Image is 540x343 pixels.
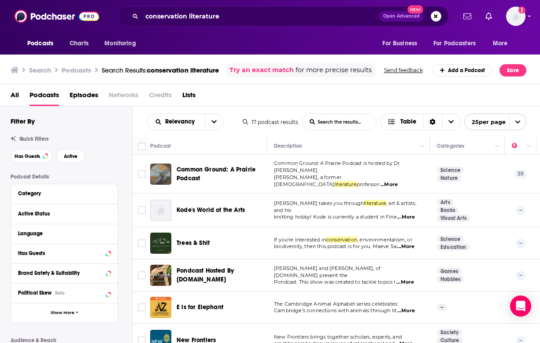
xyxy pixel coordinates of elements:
span: Toggle select row [138,239,146,247]
span: literature [334,181,357,187]
div: Description [274,141,302,151]
button: Active [56,149,85,163]
span: [PERSON_NAME], a former [DEMOGRAPHIC_DATA] [274,174,341,187]
button: open menu [464,113,526,130]
a: All [11,88,19,106]
span: ...More [397,307,415,314]
span: Political Skew [18,290,52,296]
span: , environmentalism, or [357,237,412,243]
span: knitting hobby! Kode is currently a student in Fine [274,214,397,220]
span: biodiversity, then this podcast is for you. Maeve Sa [274,243,396,249]
button: Choose View [380,113,461,130]
span: professor [357,181,380,187]
a: Charts [64,35,94,52]
span: Toggle select row [138,271,146,279]
a: Show notifications dropdown [460,9,475,24]
p: -- [516,206,525,215]
p: -- [516,271,525,280]
span: Relevancy [165,119,198,125]
div: Power Score [512,141,524,151]
a: Add a Podcast [433,64,493,77]
div: Search Results: [102,66,219,74]
a: Education [437,244,470,251]
a: Try an exact match [229,65,294,75]
div: Podcast [150,141,171,151]
button: Has Guests [11,149,53,163]
span: Podcasts [30,88,59,106]
a: Society [437,329,462,336]
a: Common Ground: A Prairie Podcast [177,165,264,183]
button: open menu [147,119,205,125]
span: Table [400,119,416,125]
span: ...More [380,181,398,188]
span: If you're interested in [274,237,326,243]
button: Language [18,228,111,239]
img: Trees & Shit [150,233,171,254]
img: Pondcast Hosted By theturtleroom.com [150,265,171,286]
h3: Podcasts [62,66,91,74]
a: Show notifications dropdown [482,9,496,24]
span: Toggle select row [138,206,146,214]
div: Has Guests [18,250,103,256]
span: Kode's World of the Arts [177,206,245,214]
button: Active Status [18,208,111,219]
span: conservation literature [147,66,219,74]
span: Quick Filters [19,136,48,142]
a: Visual Arts [437,215,470,222]
span: Has Guests [15,154,40,159]
button: Send feedback [381,66,425,74]
button: open menu [98,35,147,52]
a: Arts [437,199,454,206]
button: Brand Safety & Suitability [18,267,111,278]
input: Search podcasts, credits, & more... [142,9,379,23]
div: Active Status [18,211,105,217]
img: Kode's World of the Arts [150,200,171,221]
span: Pondcast Hosted By [DOMAIN_NAME] [177,267,234,283]
span: Common Ground: A Prairie Podcast [177,166,255,182]
button: open menu [376,35,428,52]
div: Brand Safety & Suitability [18,270,103,276]
h3: Search [29,66,51,74]
button: Open AdvancedNew [379,11,424,22]
button: open menu [487,35,519,52]
p: -- [516,239,525,248]
a: Books [437,207,459,214]
a: Search Results:conservation literature [102,66,219,74]
a: Science [437,167,464,174]
span: [PERSON_NAME] and [PERSON_NAME], of [DOMAIN_NAME] present the [274,265,381,278]
button: Category [18,188,111,199]
a: Games [437,268,462,275]
span: [PERSON_NAME] takes you through [274,200,364,206]
span: Logged in as ereardon [506,7,525,26]
span: Common Ground: A Prairie Podcast is hosted by Dr. [PERSON_NAME] [274,160,400,173]
span: Show More [51,310,74,315]
a: Episodes [70,88,98,106]
span: Active [64,154,78,159]
h2: Filter By [11,117,35,125]
a: Hobbies [437,276,464,283]
button: Column Actions [492,141,503,152]
p: Podcast Details [11,174,118,180]
button: Show More [11,303,118,323]
img: User Profile [506,7,525,26]
a: Nature [437,175,461,182]
a: Common Ground: A Prairie Podcast [150,164,171,185]
span: More [493,37,508,50]
span: For Business [382,37,417,50]
span: conservation [326,237,357,243]
span: literature [364,200,386,206]
a: Lists [182,88,196,106]
button: Show profile menu [506,7,525,26]
span: Trees & Shit [177,239,210,247]
div: Categories [437,141,464,151]
a: Science [437,236,464,243]
span: New [407,5,423,14]
span: 25 per page [465,115,506,129]
span: Cambridge's connections with animals through lit [274,307,396,314]
span: for more precise results [296,65,372,75]
div: Language [18,230,105,237]
button: open menu [21,35,65,52]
